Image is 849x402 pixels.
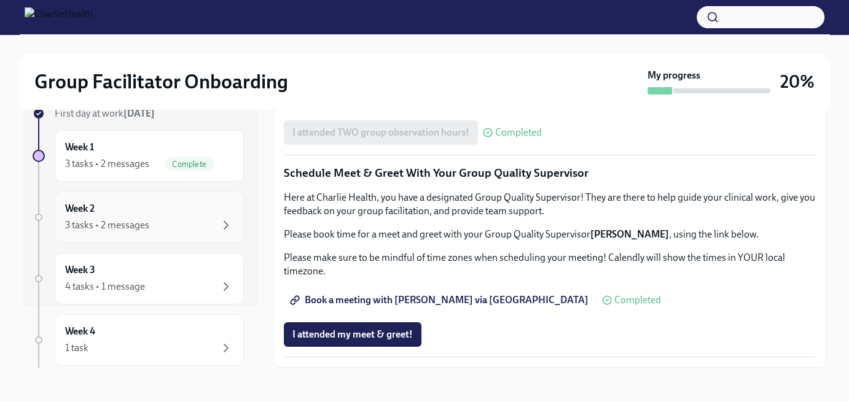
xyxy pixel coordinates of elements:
p: Please book time for a meet and greet with your Group Quality Supervisor , using the link below. [284,228,816,241]
span: First day at work [55,107,155,119]
a: Week 23 tasks • 2 messages [33,191,244,243]
h6: Week 2 [65,202,95,215]
p: Here at Charlie Health, you have a designated Group Quality Supervisor! They are there to help gu... [284,191,816,218]
h6: Week 4 [65,325,95,338]
a: Week 13 tasks • 2 messagesComplete [33,130,244,182]
p: Schedule Meet & Greet With Your Group Quality Supervisor [284,165,816,181]
a: Book a meeting with [PERSON_NAME] via [GEOGRAPHIC_DATA] [284,288,597,312]
span: I attended my meet & greet! [292,328,413,341]
strong: My progress [648,69,700,82]
div: 3 tasks • 2 messages [65,157,149,171]
strong: [PERSON_NAME] [590,228,669,240]
a: First day at work[DATE] [33,107,244,120]
span: Complete [165,160,214,169]
strong: [DATE] [123,107,155,119]
p: Please make sure to be mindful of time zones when scheduling your meeting! Calendly will show the... [284,251,816,278]
div: 1 task [65,341,88,355]
span: Completed [495,128,542,137]
h6: Week 3 [65,263,95,277]
h6: Week 1 [65,141,94,154]
img: CharlieHealth [25,7,93,27]
span: Book a meeting with [PERSON_NAME] via [GEOGRAPHIC_DATA] [292,294,589,306]
a: Week 34 tasks • 1 message [33,253,244,304]
div: 4 tasks • 1 message [65,280,145,293]
h3: 20% [780,71,815,93]
h2: Group Facilitator Onboarding [34,69,288,94]
a: Week 41 task [33,314,244,366]
div: 3 tasks • 2 messages [65,218,149,232]
button: I attended my meet & greet! [284,322,421,347]
span: Completed [614,295,661,305]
